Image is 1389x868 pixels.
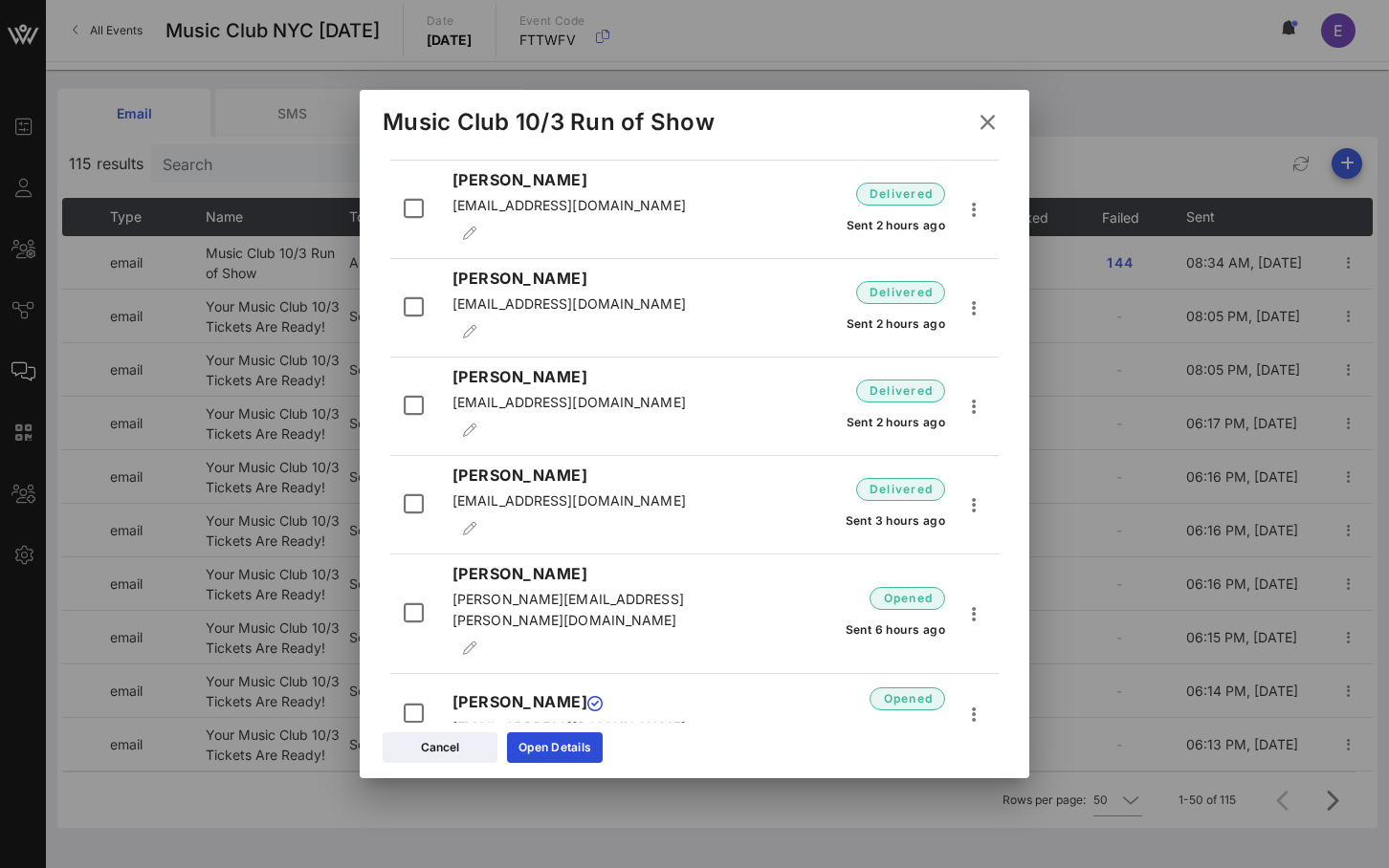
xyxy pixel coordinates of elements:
[383,732,497,763] button: Cancel
[869,184,933,204] span: delivered
[846,207,945,242] button: Sent 2 hours ago
[452,394,686,410] span: [EMAIL_ADDRESS][DOMAIN_NAME]
[845,712,945,747] button: Sent 6 hours ago
[845,513,945,528] span: Sent 3 hours ago
[452,365,709,388] p: [PERSON_NAME]
[869,283,933,302] span: delivered
[846,218,945,232] span: Sent 2 hours ago
[507,732,603,763] a: Open Details
[846,404,945,439] button: Sent 2 hours ago
[869,381,933,401] span: delivered
[452,591,684,628] span: [PERSON_NAME][EMAIL_ADDRESS][PERSON_NAME][DOMAIN_NAME]
[856,177,945,211] button: delivered
[421,738,459,757] div: Cancel
[869,480,933,499] span: delivered
[518,738,591,757] div: Open Details
[845,612,945,646] button: Sent 6 hours ago
[452,295,686,312] span: [EMAIL_ADDRESS][DOMAIN_NAME]
[856,374,945,408] button: delivered
[870,682,945,716] button: opened
[452,690,709,713] p: [PERSON_NAME]
[846,306,945,340] button: Sent 2 hours ago
[846,415,945,429] span: Sent 2 hours ago
[452,168,709,191] p: [PERSON_NAME]
[452,197,686,213] span: [EMAIL_ADDRESS][DOMAIN_NAME]
[845,622,945,637] span: Sent 6 hours ago
[856,275,945,310] button: delivered
[452,492,686,509] span: [EMAIL_ADDRESS][DOMAIN_NAME]
[845,723,945,737] span: Sent 6 hours ago
[845,503,945,537] button: Sent 3 hours ago
[383,108,715,137] div: Music Club 10/3 Run of Show
[856,472,945,507] button: delivered
[452,562,709,585] p: [PERSON_NAME]
[452,267,709,290] p: [PERSON_NAME]
[846,316,945,331] span: Sent 2 hours ago
[882,689,933,708] span: opened
[452,719,686,735] span: [EMAIL_ADDRESS][DOMAIN_NAME]
[870,581,945,616] button: opened
[882,589,933,608] span: opened
[452,464,709,487] p: [PERSON_NAME]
